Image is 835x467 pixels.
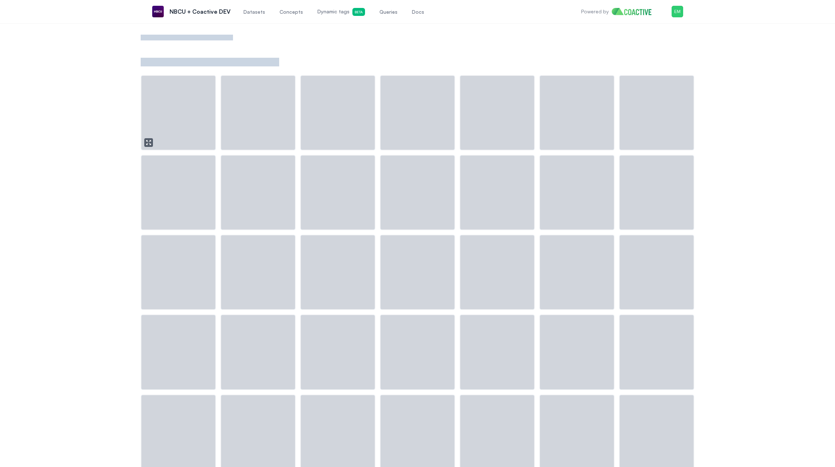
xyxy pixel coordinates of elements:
[317,8,365,16] span: Dynamic tags
[581,8,609,15] p: Powered by
[352,8,365,16] span: Beta
[379,8,397,16] span: Queries
[243,8,265,16] span: Datasets
[280,8,303,16] span: Concepts
[672,6,683,17] img: Menu for the logged in user
[612,8,657,15] img: Home
[152,6,164,17] img: NBCU + Coactive DEV
[170,7,230,16] p: NBCU + Coactive DEV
